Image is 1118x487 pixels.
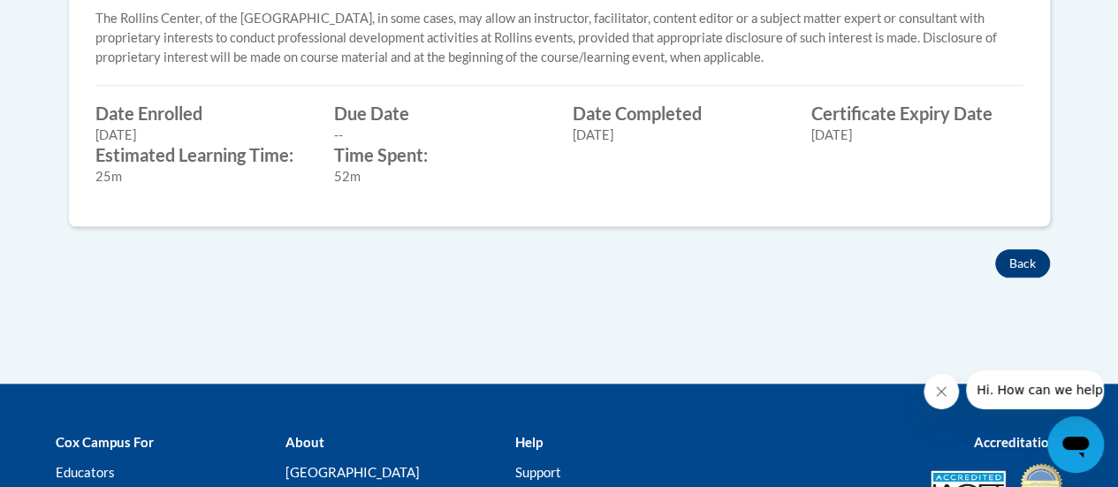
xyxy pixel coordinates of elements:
div: 25m [95,167,308,186]
b: About [285,434,323,450]
iframe: Close message [924,374,959,409]
label: Date Enrolled [95,103,308,123]
b: Accreditations [974,434,1063,450]
label: Certificate Expiry Date [811,103,1023,123]
p: The Rollins Center, of the [GEOGRAPHIC_DATA], in some cases, may allow an instructor, facilitator... [95,9,1023,67]
label: Due Date [334,103,546,123]
label: Date Completed [573,103,785,123]
div: [DATE] [95,126,308,145]
iframe: Message from company [966,370,1104,409]
b: Cox Campus For [56,434,154,450]
a: Support [514,464,560,480]
div: 52m [334,167,546,186]
iframe: Button to launch messaging window [1047,416,1104,473]
span: Hi. How can we help? [11,12,143,27]
div: -- [334,126,546,145]
a: [GEOGRAPHIC_DATA] [285,464,419,480]
div: [DATE] [811,126,1023,145]
div: [DATE] [573,126,785,145]
label: Time Spent: [334,145,546,164]
label: Estimated Learning Time: [95,145,308,164]
button: Back [995,249,1050,278]
b: Help [514,434,542,450]
a: Educators [56,464,115,480]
